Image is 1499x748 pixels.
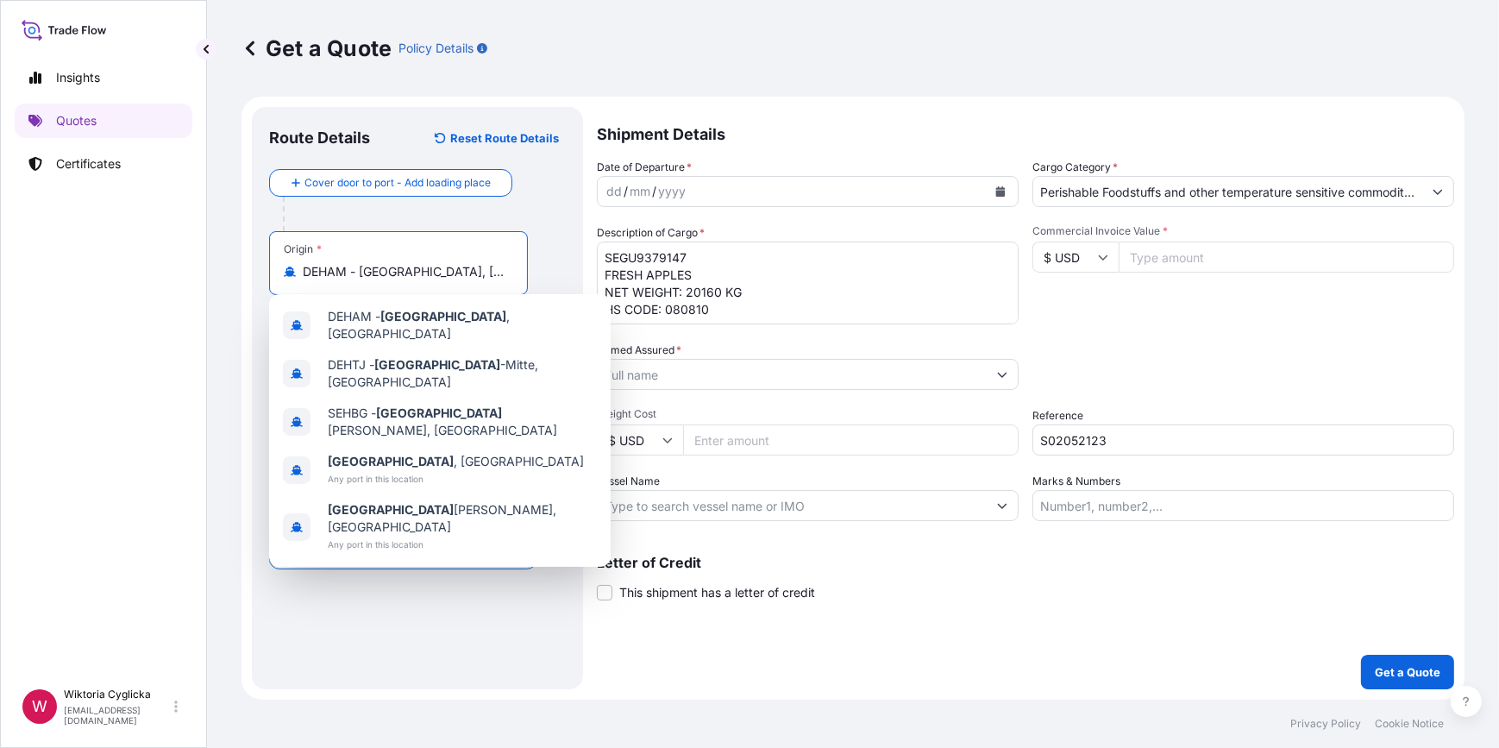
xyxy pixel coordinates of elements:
div: / [624,181,628,202]
span: W [32,698,47,715]
b: [GEOGRAPHIC_DATA] [380,309,506,324]
input: Type to search vessel name or IMO [598,490,987,521]
b: [GEOGRAPHIC_DATA] [328,454,454,468]
span: DEHAM - , [GEOGRAPHIC_DATA] [328,308,597,343]
button: Get a Quote [1361,655,1454,689]
span: SEHBG - [PERSON_NAME], [GEOGRAPHIC_DATA] [328,405,597,439]
p: Shipment Details [597,107,1454,159]
input: Type amount [1119,242,1454,273]
p: Policy Details [398,40,474,57]
span: Any port in this location [328,536,597,553]
input: Your internal reference [1032,424,1454,456]
input: Full name [598,359,987,390]
label: Vessel Name [597,473,660,490]
div: Origin [284,242,322,256]
p: Wiktoria Cyglicka [64,688,171,701]
span: Commercial Invoice Value [1032,224,1454,238]
div: year, [656,181,687,202]
label: Description of Cargo [597,224,705,242]
label: Reference [1032,407,1083,424]
p: Get a Quote [1375,663,1440,681]
a: Insights [15,60,192,95]
label: Cargo Category [1032,159,1118,176]
b: [GEOGRAPHIC_DATA] [374,357,500,372]
input: Origin [303,263,506,280]
p: Certificates [56,155,121,173]
button: Cover door to port - Add loading place [269,169,512,197]
span: Cover door to port - Add loading place [304,174,491,192]
b: [GEOGRAPHIC_DATA] [328,502,454,517]
input: Select a commodity type [1033,176,1422,207]
div: / [652,181,656,202]
label: Marks & Numbers [1032,473,1120,490]
button: Show suggestions [987,359,1018,390]
a: Certificates [15,147,192,181]
span: DEHTJ - -Mitte, [GEOGRAPHIC_DATA] [328,356,597,391]
input: Number1, number2,... [1032,490,1454,521]
div: day, [605,181,624,202]
p: Quotes [56,112,97,129]
a: Privacy Policy [1290,717,1361,731]
span: This shipment has a letter of credit [619,584,815,601]
a: Quotes [15,104,192,138]
button: Cover port to door - Add place of discharge [269,542,537,569]
span: Any port in this location [328,470,584,487]
span: [PERSON_NAME], [GEOGRAPHIC_DATA] [328,501,597,536]
button: Reset Route Details [426,124,566,152]
p: Insights [56,69,100,86]
button: Calendar [987,178,1014,205]
b: [GEOGRAPHIC_DATA] [376,405,502,420]
p: [EMAIL_ADDRESS][DOMAIN_NAME] [64,705,171,726]
p: Route Details [269,128,370,148]
span: Freight Cost [597,407,1019,421]
input: Enter amount [683,424,1019,456]
span: Date of Departure [597,159,692,176]
button: Show suggestions [987,490,1018,521]
button: Show suggestions [1422,176,1453,207]
div: month, [628,181,652,202]
a: Cookie Notice [1375,717,1444,731]
label: Named Assured [597,342,681,359]
div: Show suggestions [269,294,611,567]
p: Letter of Credit [597,556,1454,569]
p: Get a Quote [241,35,392,62]
p: Reset Route Details [450,129,559,147]
span: , [GEOGRAPHIC_DATA] [328,453,584,470]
